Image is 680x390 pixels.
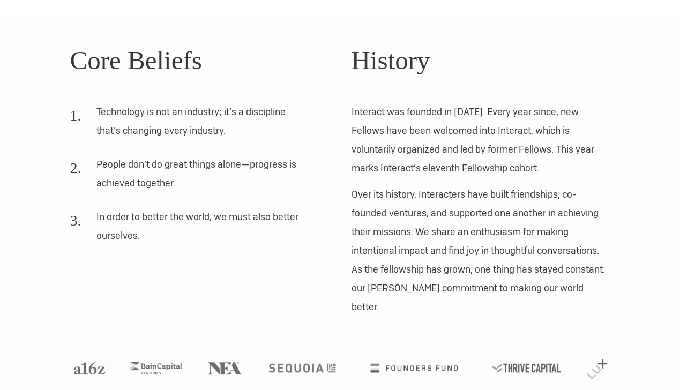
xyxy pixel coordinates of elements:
h2: Core Beliefs [70,41,329,80]
img: Sequoia logo [269,364,336,372]
img: NEA logo [208,362,242,374]
li: In order to better the world, we must also better ourselves. [70,207,307,252]
img: Bain Capital Ventures logo [130,362,182,374]
img: Founders Fund logo [370,364,458,372]
h2: History [352,41,610,80]
li: Technology is not an industry; it’s a discipline that’s changing every industry. [70,102,307,147]
p: Over its history, Interacters have built friendships, co-founded ventures, and supported one anot... [352,185,610,316]
img: A16Z logo [74,362,105,374]
img: Lux Capital logo [587,359,608,379]
p: Interact was founded in [DATE]. Every year since, new Fellows have been welcomed into Interact, w... [352,102,610,177]
li: People don’t do great things alone—progress is achieved together. [70,155,307,200]
img: Thrive Capital logo [492,364,561,372]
